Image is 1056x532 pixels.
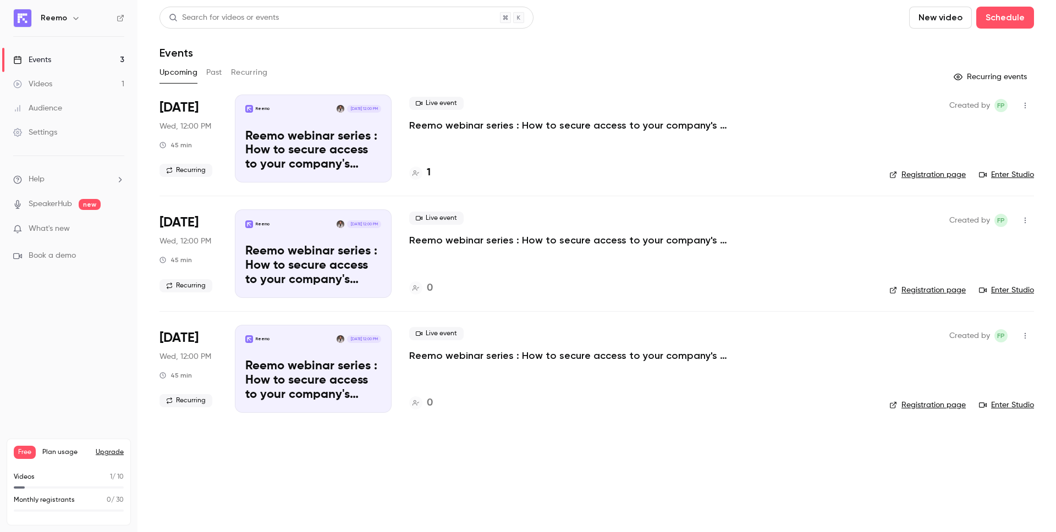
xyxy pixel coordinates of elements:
div: Events [13,54,51,65]
a: 1 [409,165,431,180]
a: Reemo webinar series : How to secure access to your company's resources?ReemoAlexandre Henneuse[D... [235,325,392,413]
span: Created by [949,214,990,227]
div: Dec 3 Wed, 12:00 PM (Europe/Paris) [159,209,217,297]
span: Recurring [159,394,212,407]
img: Reemo webinar series : How to secure access to your company's resources? [245,105,253,113]
button: Upgrade [96,448,124,457]
button: New video [909,7,972,29]
div: Search for videos or events [169,12,279,24]
div: Videos [13,79,52,90]
span: Recurring [159,279,212,292]
span: [DATE] [159,329,199,347]
span: [DATE] [159,99,199,117]
button: Upcoming [159,64,197,81]
span: Free [14,446,36,459]
h1: Events [159,46,193,59]
a: Reemo webinar series : How to secure access to your company's resources? [409,119,739,132]
a: SpeakerHub [29,198,72,210]
a: 0 [409,281,433,296]
p: Reemo [256,221,269,227]
span: Plan usage [42,448,89,457]
span: 1 [110,474,112,480]
button: Recurring events [949,68,1034,86]
p: Reemo webinar series : How to secure access to your company's resources? [245,130,381,172]
span: Florent Paret [994,214,1008,227]
span: Wed, 12:00 PM [159,236,211,247]
img: Reemo webinar series : How to secure access to your company's resources? [245,220,253,228]
span: [DATE] 12:00 PM [347,220,381,228]
a: Enter Studio [979,285,1034,296]
span: Wed, 12:00 PM [159,121,211,132]
a: Reemo webinar series : How to secure access to your company's resources? [409,234,739,247]
a: Reemo webinar series : How to secure access to your company's resources? [409,349,739,362]
h4: 0 [427,396,433,411]
a: Registration page [889,400,966,411]
span: Live event [409,212,464,225]
button: Recurring [231,64,268,81]
p: Reemo webinar series : How to secure access to your company's resources? [245,245,381,287]
a: Reemo webinar series : How to secure access to your company's resources?ReemoAlexandre Henneuse[D... [235,95,392,182]
span: Created by [949,329,990,342]
span: [DATE] 12:00 PM [347,105,381,113]
span: Wed, 12:00 PM [159,351,211,362]
a: Registration page [889,285,966,296]
div: Settings [13,127,57,138]
a: Registration page [889,169,966,180]
button: Schedule [976,7,1034,29]
iframe: Noticeable Trigger [111,224,124,234]
a: Enter Studio [979,400,1034,411]
div: Audience [13,103,62,114]
a: Reemo webinar series : How to secure access to your company's resources?ReemoAlexandre Henneuse[D... [235,209,392,297]
p: Reemo webinar series : How to secure access to your company's resources? [245,359,381,402]
img: Reemo [14,9,31,27]
div: 45 min [159,256,192,264]
img: Reemo webinar series : How to secure access to your company's resources? [245,335,253,343]
p: / 10 [110,472,124,482]
p: Videos [14,472,35,482]
p: Reemo [256,336,269,342]
span: Book a demo [29,250,76,262]
div: 45 min [159,371,192,380]
img: Alexandre Henneuse [337,220,344,228]
button: Past [206,64,222,81]
li: help-dropdown-opener [13,174,124,185]
img: Alexandre Henneuse [337,105,344,113]
p: Monthly registrants [14,495,75,505]
span: [DATE] 12:00 PM [347,335,381,343]
h4: 0 [427,281,433,296]
div: Nov 5 Wed, 12:00 PM (Europe/Paris) [159,95,217,182]
p: Reemo [256,106,269,112]
p: / 30 [107,495,124,505]
span: FP [997,99,1005,112]
span: Florent Paret [994,329,1008,342]
span: What's new [29,223,70,235]
span: Florent Paret [994,99,1008,112]
span: Recurring [159,164,212,177]
div: 45 min [159,141,192,149]
a: 0 [409,396,433,411]
span: new [79,199,101,210]
span: Help [29,174,45,185]
span: Live event [409,97,464,110]
span: Created by [949,99,990,112]
span: 0 [107,497,111,503]
h4: 1 [427,165,431,180]
img: Alexandre Henneuse [337,335,344,343]
span: [DATE] [159,214,199,231]
h6: Reemo [41,13,67,24]
div: Jan 7 Wed, 12:00 PM (Europe/Paris) [159,325,217,413]
span: FP [997,329,1005,342]
a: Enter Studio [979,169,1034,180]
span: Live event [409,327,464,340]
span: FP [997,214,1005,227]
